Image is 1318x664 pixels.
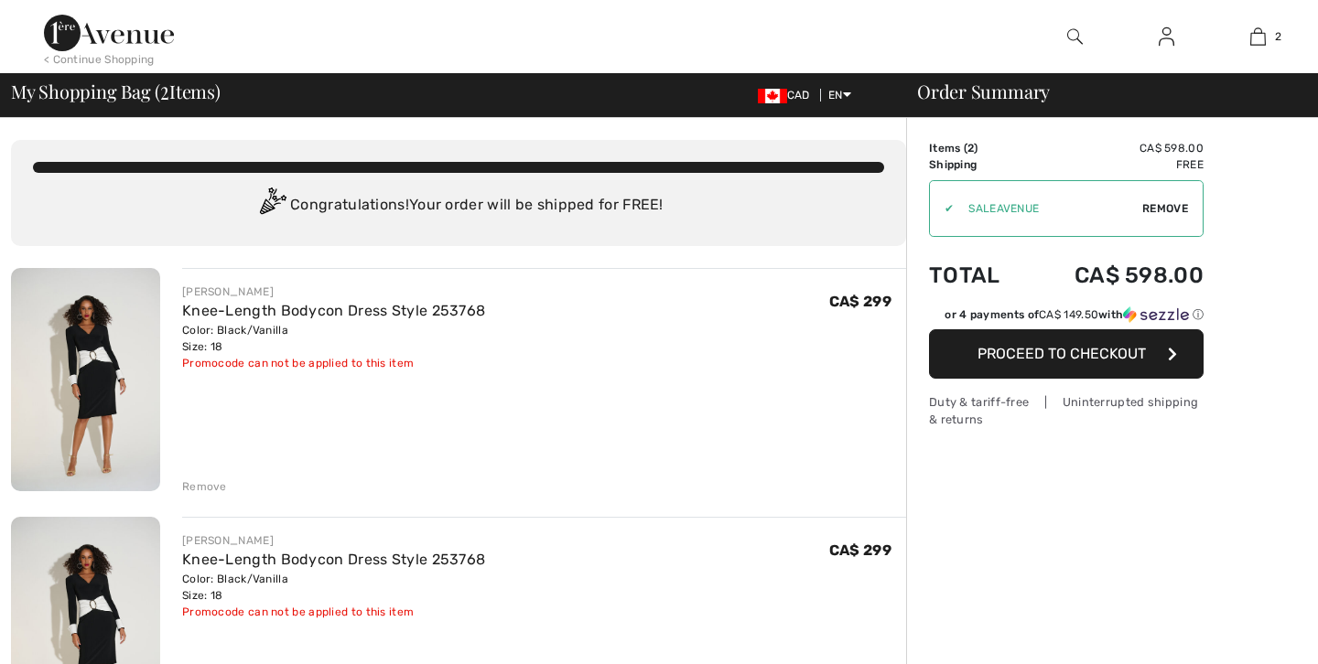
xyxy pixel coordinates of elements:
[182,551,485,568] a: Knee-Length Bodycon Dress Style 253768
[1026,156,1204,173] td: Free
[1142,200,1188,217] span: Remove
[930,200,954,217] div: ✔
[182,355,485,371] div: Promocode can not be applied to this item
[11,82,221,101] span: My Shopping Bag ( Items)
[182,532,485,549] div: [PERSON_NAME]
[929,329,1204,379] button: Proceed to Checkout
[1159,26,1174,48] img: My Info
[182,322,485,355] div: Color: Black/Vanilla Size: 18
[758,89,817,102] span: CAD
[33,187,884,224] div: Congratulations! Your order will be shipped for FREE!
[828,89,851,102] span: EN
[929,306,1204,329] div: or 4 payments ofCA$ 149.50withSezzle Click to learn more about Sezzle
[929,140,1026,156] td: Items ( )
[1067,26,1083,48] img: search the website
[1275,28,1281,45] span: 2
[895,82,1307,101] div: Order Summary
[929,393,1204,428] div: Duty & tariff-free | Uninterrupted shipping & returns
[254,187,290,224] img: Congratulation2.svg
[44,51,155,68] div: < Continue Shopping
[182,302,485,319] a: Knee-Length Bodycon Dress Style 253768
[1039,308,1098,321] span: CA$ 149.50
[182,604,485,620] div: Promocode can not be applied to this item
[945,306,1204,323] div: or 4 payments of with
[929,156,1026,173] td: Shipping
[182,478,227,495] div: Remove
[978,345,1146,362] span: Proceed to Checkout
[44,15,174,51] img: 1ère Avenue
[1144,26,1189,48] a: Sign In
[829,293,891,310] span: CA$ 299
[182,284,485,300] div: [PERSON_NAME]
[1213,26,1302,48] a: 2
[1123,306,1189,323] img: Sezzle
[967,142,974,155] span: 2
[954,181,1142,236] input: Promo code
[160,78,169,102] span: 2
[182,571,485,604] div: Color: Black/Vanilla Size: 18
[758,89,787,103] img: Canadian Dollar
[1026,140,1204,156] td: CA$ 598.00
[11,268,160,491] img: Knee-Length Bodycon Dress Style 253768
[1250,26,1266,48] img: My Bag
[929,244,1026,306] td: Total
[829,541,891,559] span: CA$ 299
[1026,244,1204,306] td: CA$ 598.00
